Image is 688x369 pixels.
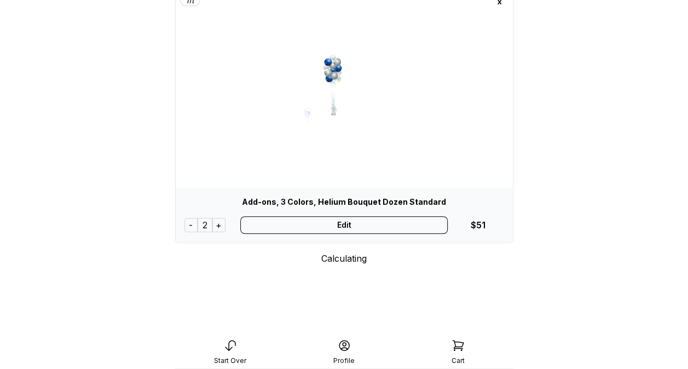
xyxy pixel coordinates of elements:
[471,218,485,232] div: $51
[333,356,355,365] div: Profile
[198,218,212,232] div: 2
[240,216,448,234] div: Edit
[175,252,513,339] div: Calculating
[214,356,246,365] div: Start Over
[212,218,226,232] div: +
[184,197,504,207] div: Add-ons, 3 Colors, Helium Bouquet Dozen Standard
[184,218,198,232] div: -
[452,356,465,365] div: Cart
